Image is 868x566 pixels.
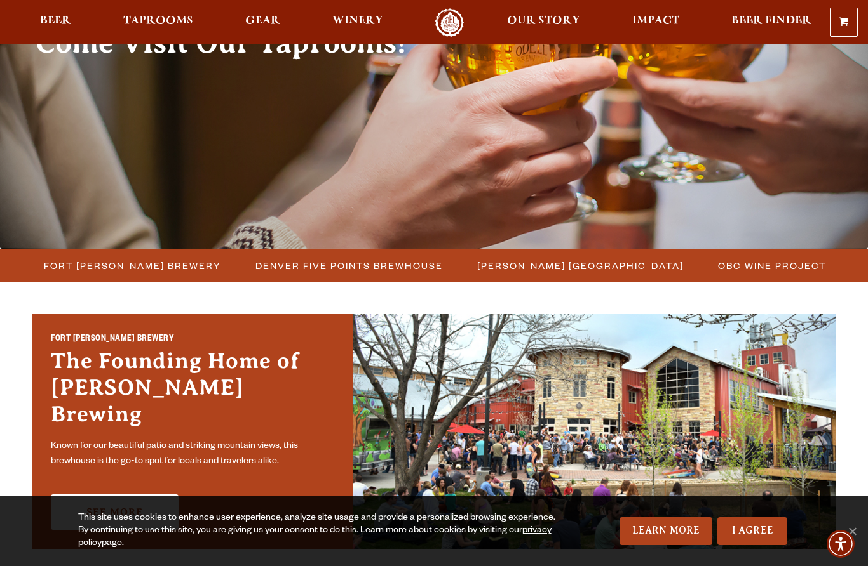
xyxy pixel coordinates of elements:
h2: Fort [PERSON_NAME] Brewery [51,333,334,348]
a: Denver Five Points Brewhouse [248,256,449,275]
span: [PERSON_NAME] [GEOGRAPHIC_DATA] [477,256,684,275]
div: This site uses cookies to enhance user experience, analyze site usage and provide a personalized ... [78,512,561,550]
a: Taprooms [115,8,201,37]
a: Beer Finder [723,8,820,37]
a: See More [51,494,179,530]
span: Beer [40,16,71,26]
span: Fort [PERSON_NAME] Brewery [44,256,221,275]
span: Denver Five Points Brewhouse [255,256,443,275]
span: Beer Finder [731,16,811,26]
a: privacy policy [78,526,552,549]
span: OBC Wine Project [718,256,826,275]
span: Winery [332,16,383,26]
a: Odell Home [426,8,473,37]
h3: The Founding Home of [PERSON_NAME] Brewing [51,348,334,434]
span: Gear [245,16,280,26]
p: Known for our beautiful patio and striking mountain views, this brewhouse is the go-to spot for l... [51,439,334,470]
span: Taprooms [123,16,193,26]
span: Our Story [507,16,580,26]
a: Beer [32,8,79,37]
img: Fort Collins Brewery & Taproom' [353,314,836,549]
a: Gear [237,8,288,37]
a: OBC Wine Project [710,256,832,275]
a: I Agree [717,517,787,545]
div: Accessibility Menu [827,530,855,558]
h2: Come Visit Our Taprooms! [36,27,432,59]
a: Fort [PERSON_NAME] Brewery [36,256,227,275]
span: Impact [632,16,679,26]
a: Learn More [620,517,713,545]
a: Impact [624,8,688,37]
a: Winery [324,8,391,37]
a: Our Story [499,8,588,37]
a: [PERSON_NAME] [GEOGRAPHIC_DATA] [470,256,690,275]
